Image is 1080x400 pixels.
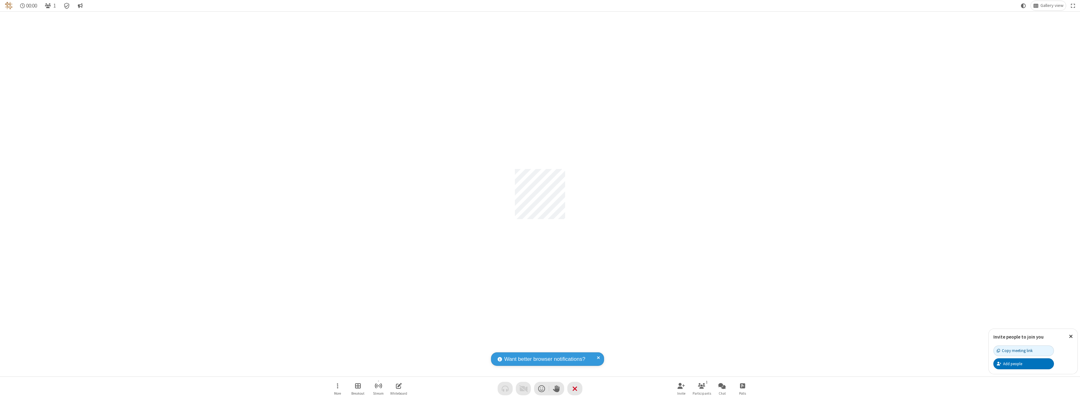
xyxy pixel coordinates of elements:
[1031,1,1066,10] button: Change layout
[1018,1,1029,10] button: Using system theme
[61,1,73,10] div: Meeting details Encryption enabled
[26,3,37,9] span: 00:00
[692,380,711,397] button: Open participant list
[42,1,58,10] button: Open participant list
[18,1,40,10] div: Timer
[677,392,685,395] span: Invite
[704,379,710,385] div: 1
[5,2,13,9] img: QA Selenium DO NOT DELETE OR CHANGE
[516,382,531,395] button: Video
[534,382,549,395] button: Send a reaction
[993,345,1054,356] button: Copy meeting link
[693,392,711,395] span: Participants
[351,392,364,395] span: Breakout
[348,380,367,397] button: Manage Breakout Rooms
[719,392,726,395] span: Chat
[993,334,1044,340] label: Invite people to join you
[739,392,746,395] span: Polls
[997,348,1033,354] div: Copy meeting link
[498,382,513,395] button: Audio problem - check your Internet connection or call by phone
[1040,3,1063,8] span: Gallery view
[549,382,564,395] button: Raise hand
[672,380,691,397] button: Invite participants (⌘+Shift+I)
[373,392,384,395] span: Stream
[328,380,347,397] button: Open menu
[504,355,585,363] span: Want better browser notifications?
[390,392,407,395] span: Whiteboard
[567,382,582,395] button: End or leave meeting
[1068,1,1078,10] button: Fullscreen
[993,358,1054,369] button: Add people
[369,380,388,397] button: Start streaming
[75,1,85,10] button: Conversation
[53,3,56,9] span: 1
[713,380,732,397] button: Open chat
[334,392,341,395] span: More
[389,380,408,397] button: Open shared whiteboard
[1064,329,1077,344] button: Close popover
[733,380,752,397] button: Open poll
